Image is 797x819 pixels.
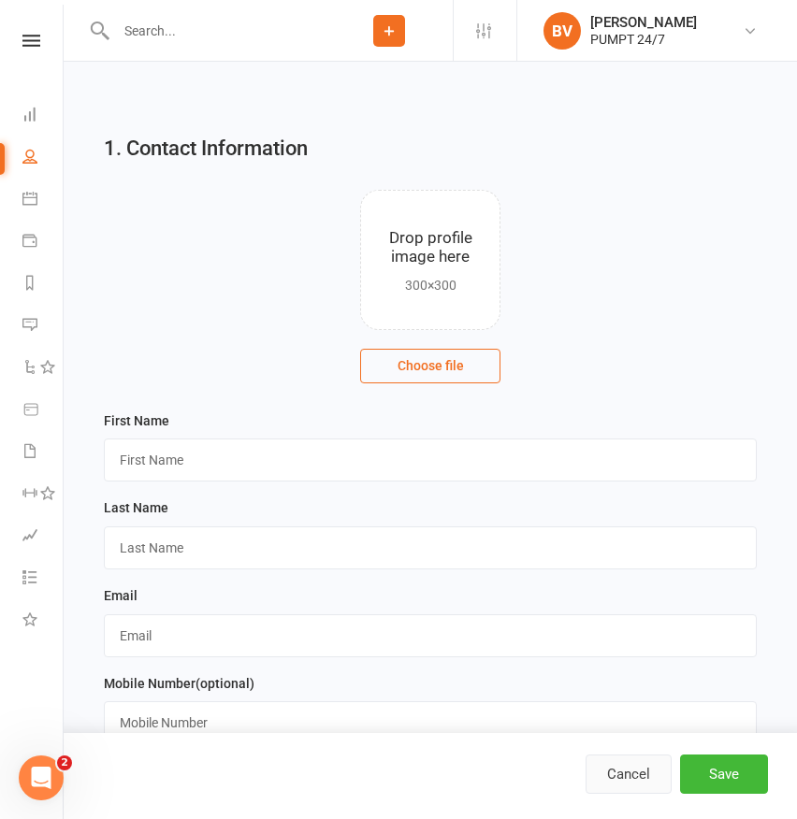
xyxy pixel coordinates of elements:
a: Dashboard [22,95,65,137]
spang: (optional) [196,676,254,691]
span: 2 [57,755,72,770]
h2: 1. Contact Information [104,137,757,160]
a: Product Sales [22,390,65,432]
div: [PERSON_NAME] [590,14,697,31]
button: Cancel [586,754,672,794]
a: What's New [22,600,65,642]
a: Assessments [22,516,65,558]
input: Last Name [104,526,757,569]
label: First Name [104,410,169,431]
label: Last Name [104,497,168,518]
label: Mobile Number [104,673,254,694]
div: PUMPT 24/7 [590,31,697,48]
a: Payments [22,222,65,264]
input: Search... [110,18,326,44]
label: Email [104,585,138,606]
iframe: Intercom live chat [19,755,64,800]
button: Choose file [360,349,500,382]
input: Mobile Number [104,701,757,744]
a: People [22,137,65,180]
button: Save [680,754,768,794]
div: BV [543,12,581,50]
input: First Name [104,438,757,481]
a: Calendar [22,180,65,222]
a: Reports [22,264,65,306]
input: Email [104,614,757,657]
